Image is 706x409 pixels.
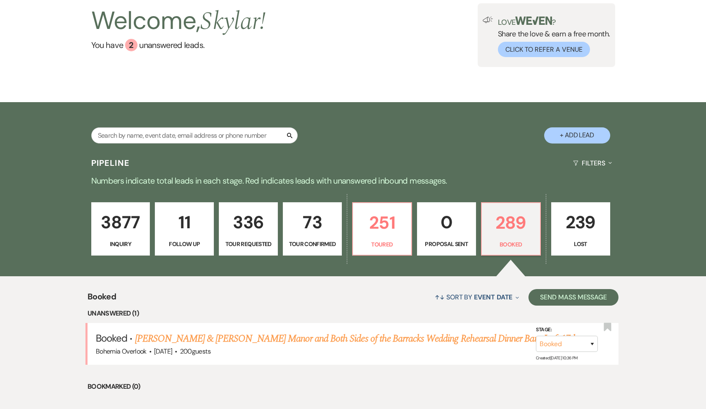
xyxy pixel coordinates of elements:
img: weven-logo-green.svg [515,17,552,25]
span: Event Date [474,293,512,301]
p: Inquiry [97,239,145,249]
p: Proposal Sent [422,239,471,249]
span: Booked [88,290,116,308]
p: 3877 [97,208,145,236]
span: Created: [DATE] 10:36 PM [536,355,577,361]
div: 2 [125,39,137,51]
p: Numbers indicate total leads in each stage. Red indicates leads with unanswered inbound messages. [56,174,650,187]
label: Stage: [536,325,598,334]
button: Filters [570,152,615,174]
img: loud-speaker-illustration.svg [483,17,493,23]
p: 239 [557,208,605,236]
a: 0Proposal Sent [417,202,476,256]
button: Click to Refer a Venue [498,42,590,57]
span: Bohemia Overlook [96,347,147,356]
span: Skylar ! [200,2,265,41]
a: 239Lost [551,202,610,256]
p: Follow Up [160,239,208,249]
span: ↑↓ [435,293,445,301]
p: Tour Requested [224,239,272,249]
span: 200 guests [180,347,211,356]
li: Unanswered (1) [88,308,618,319]
p: Love ? [498,17,610,26]
a: 3877Inquiry [91,202,150,256]
a: [PERSON_NAME] & [PERSON_NAME] Manor and Both Sides of the Barracks Wedding Rehearsal Dinner Barn ... [135,331,578,346]
a: 251Toured [352,202,412,256]
a: 11Follow Up [155,202,214,256]
button: + Add Lead [544,127,610,144]
a: 289Booked [481,202,541,256]
h2: Welcome, [91,3,265,39]
p: 251 [358,209,406,237]
a: 336Tour Requested [219,202,278,256]
p: 73 [288,208,336,236]
button: Sort By Event Date [431,286,522,308]
p: Lost [557,239,605,249]
span: [DATE] [154,347,172,356]
button: Send Mass Message [528,289,618,306]
div: Share the love & earn a free month. [493,17,610,57]
span: Booked [96,332,127,344]
h3: Pipeline [91,157,130,169]
p: Tour Confirmed [288,239,336,249]
p: 11 [160,208,208,236]
p: 336 [224,208,272,236]
p: 0 [422,208,471,236]
input: Search by name, event date, email address or phone number [91,127,298,144]
p: Toured [358,240,406,249]
p: Booked [487,240,535,249]
p: 289 [487,209,535,237]
li: Bookmarked (0) [88,381,618,392]
a: 73Tour Confirmed [283,202,342,256]
a: You have 2 unanswered leads. [91,39,265,51]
